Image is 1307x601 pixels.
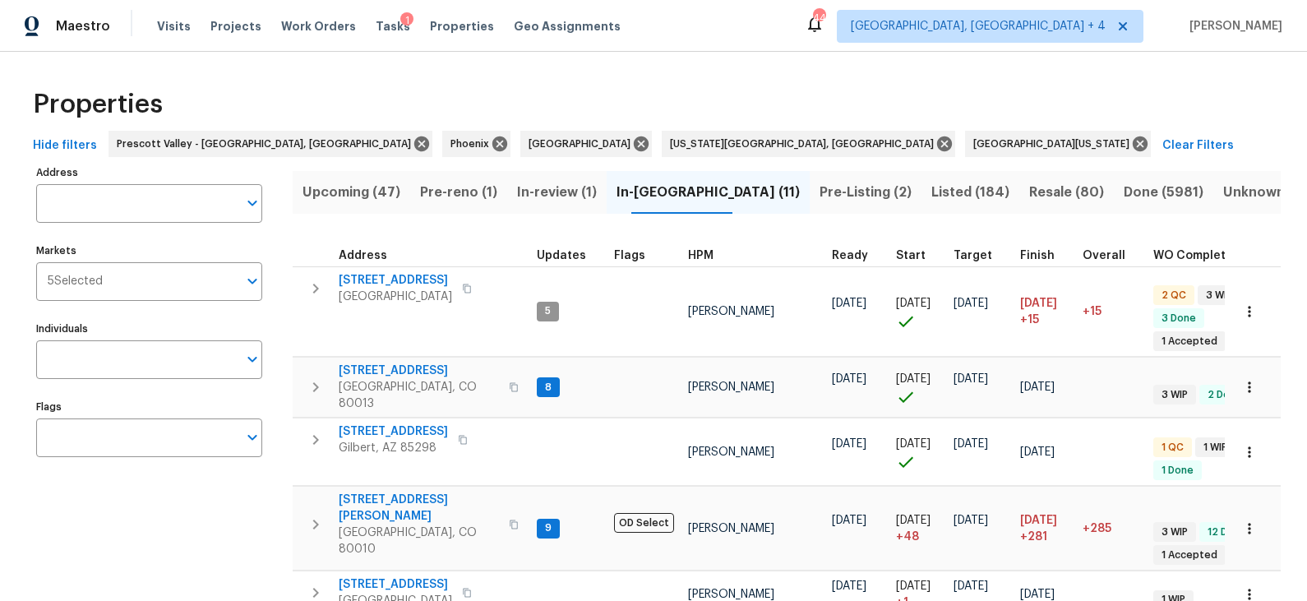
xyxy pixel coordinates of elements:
span: +281 [1020,529,1047,545]
span: [DATE] [1020,298,1057,309]
span: [DATE] [896,298,931,309]
span: [DATE] [832,298,866,309]
label: Markets [36,246,262,256]
button: Open [241,426,264,449]
span: WO Completion [1153,250,1244,261]
span: 2 QC [1155,289,1193,303]
span: Phoenix [450,136,496,152]
span: [PERSON_NAME] [688,446,774,458]
span: Target [954,250,992,261]
span: +15 [1020,312,1039,328]
span: [DATE] [832,580,866,592]
div: Actual renovation start date [896,250,940,261]
span: [DATE] [832,373,866,385]
td: 15 day(s) past target finish date [1076,266,1147,357]
td: Scheduled to finish 281 day(s) late [1014,487,1076,571]
span: [STREET_ADDRESS][PERSON_NAME] [339,492,499,525]
button: Open [241,192,264,215]
td: Scheduled to finish 15 day(s) late [1014,266,1076,357]
span: [DATE] [896,580,931,592]
span: [GEOGRAPHIC_DATA][US_STATE] [973,136,1136,152]
span: 8 [538,381,558,395]
span: [GEOGRAPHIC_DATA] [529,136,637,152]
div: [GEOGRAPHIC_DATA] [520,131,652,157]
div: Phoenix [442,131,510,157]
span: Hide filters [33,136,97,156]
span: 3 WIP [1155,388,1194,402]
span: 9 [538,521,558,535]
span: Visits [157,18,191,35]
span: [PERSON_NAME] [688,306,774,317]
div: Target renovation project end date [954,250,1007,261]
span: Maestro [56,18,110,35]
span: + 48 [896,529,919,545]
span: [DATE] [832,438,866,450]
span: [DATE] [832,515,866,526]
span: Finish [1020,250,1055,261]
span: Address [339,250,387,261]
td: Project started on time [889,358,947,418]
span: Projects [210,18,261,35]
span: Ready [832,250,868,261]
span: Pre-Listing (2) [820,181,912,204]
span: [US_STATE][GEOGRAPHIC_DATA], [GEOGRAPHIC_DATA] [670,136,940,152]
span: [DATE] [954,438,988,450]
span: [GEOGRAPHIC_DATA] [339,289,452,305]
span: 5 Selected [48,275,103,289]
span: OD Select [614,513,674,533]
span: [DATE] [954,515,988,526]
span: [GEOGRAPHIC_DATA], CO 80010 [339,525,499,557]
span: [DATE] [954,373,988,385]
span: HPM [688,250,714,261]
span: 2 Done [1201,388,1249,402]
span: +15 [1083,306,1101,317]
span: Pre-reno (1) [420,181,497,204]
span: 1 Done [1155,464,1200,478]
td: Project started 48 days late [889,487,947,571]
span: Properties [430,18,494,35]
div: 44 [813,10,824,26]
div: [US_STATE][GEOGRAPHIC_DATA], [GEOGRAPHIC_DATA] [662,131,955,157]
span: Gilbert, AZ 85298 [339,440,448,456]
span: [DATE] [1020,589,1055,600]
span: 3 Done [1155,312,1203,326]
div: [GEOGRAPHIC_DATA][US_STATE] [965,131,1151,157]
span: Flags [614,250,645,261]
span: [STREET_ADDRESS] [339,423,448,440]
div: Earliest renovation start date (first business day after COE or Checkout) [832,250,883,261]
button: Open [241,348,264,371]
span: [DATE] [896,515,931,526]
span: [DATE] [954,298,988,309]
span: 3 WIP [1199,289,1239,303]
span: [PERSON_NAME] [688,589,774,600]
div: 1 [400,12,413,29]
span: Prescott Valley - [GEOGRAPHIC_DATA], [GEOGRAPHIC_DATA] [117,136,418,152]
span: 5 [538,304,557,318]
span: Updates [537,250,586,261]
span: [GEOGRAPHIC_DATA], [GEOGRAPHIC_DATA] + 4 [851,18,1106,35]
span: +285 [1083,523,1111,534]
span: Clear Filters [1162,136,1234,156]
span: [DATE] [1020,515,1057,526]
td: 285 day(s) past target finish date [1076,487,1147,571]
span: Upcoming (47) [303,181,400,204]
span: 3 WIP [1155,525,1194,539]
span: [PERSON_NAME] [688,381,774,393]
span: [DATE] [1020,446,1055,458]
span: [STREET_ADDRESS] [339,272,452,289]
span: In-[GEOGRAPHIC_DATA] (11) [617,181,800,204]
span: [DATE] [954,580,988,592]
span: [DATE] [896,373,931,385]
span: Work Orders [281,18,356,35]
span: [STREET_ADDRESS] [339,576,452,593]
button: Clear Filters [1156,131,1240,161]
span: 1 QC [1155,441,1190,455]
button: Hide filters [26,131,104,161]
span: Geo Assignments [514,18,621,35]
span: 1 Accepted [1155,548,1224,562]
span: Tasks [376,21,410,32]
span: [DATE] [1020,381,1055,393]
div: Prescott Valley - [GEOGRAPHIC_DATA], [GEOGRAPHIC_DATA] [109,131,432,157]
span: 12 Done [1201,525,1253,539]
span: Done (5981) [1124,181,1203,204]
